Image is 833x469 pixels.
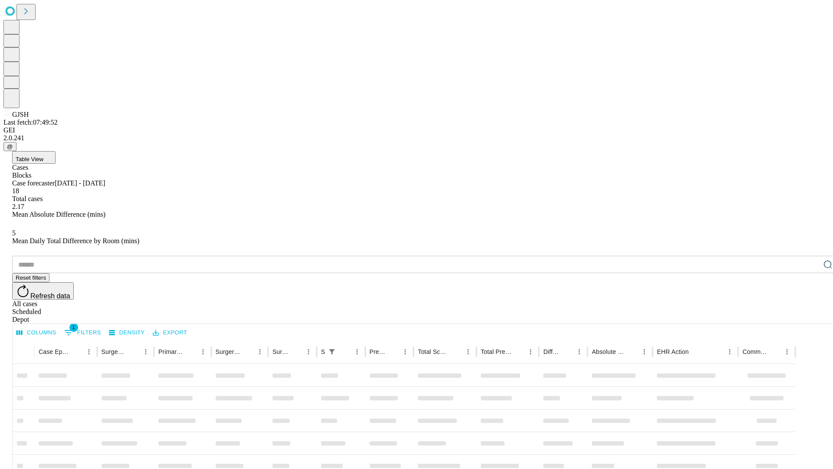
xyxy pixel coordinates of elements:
span: Reset filters [16,274,46,281]
button: Menu [254,346,266,358]
button: Show filters [326,346,338,358]
button: Menu [462,346,474,358]
button: @ [3,142,16,151]
button: Table View [12,151,56,164]
div: Total Scheduled Duration [418,348,449,355]
span: GJSH [12,111,29,118]
span: 1 [69,323,78,332]
div: Scheduled In Room Duration [321,348,325,355]
button: Menu [573,346,585,358]
button: Sort [512,346,525,358]
button: Sort [450,346,462,358]
button: Sort [689,346,702,358]
button: Menu [525,346,537,358]
span: 5 [12,229,16,237]
div: Predicted In Room Duration [370,348,387,355]
button: Menu [781,346,793,358]
span: Mean Daily Total Difference by Room (mins) [12,237,139,244]
button: Sort [71,346,83,358]
span: [DATE] - [DATE] [55,179,105,187]
button: Menu [724,346,736,358]
span: Last fetch: 07:49:52 [3,119,58,126]
button: Select columns [14,326,59,340]
div: EHR Action [657,348,689,355]
button: Menu [140,346,152,358]
button: Show filters [62,326,103,340]
button: Menu [83,346,95,358]
button: Sort [242,346,254,358]
button: Refresh data [12,282,74,300]
div: 1 active filter [326,346,338,358]
div: Difference [543,348,560,355]
span: 18 [12,187,19,195]
button: Reset filters [12,273,49,282]
button: Sort [561,346,573,358]
div: 2.0.241 [3,134,830,142]
button: Menu [638,346,650,358]
button: Sort [185,346,197,358]
span: @ [7,143,13,150]
span: Table View [16,156,43,162]
button: Sort [769,346,781,358]
button: Sort [339,346,351,358]
div: Surgery Date [272,348,289,355]
button: Menu [399,346,411,358]
div: Surgeon Name [102,348,127,355]
button: Sort [387,346,399,358]
div: Absolute Difference [592,348,625,355]
div: Surgery Name [216,348,241,355]
div: GEI [3,126,830,134]
span: Mean Absolute Difference (mins) [12,211,105,218]
div: Primary Service [158,348,184,355]
div: Total Predicted Duration [481,348,512,355]
span: Case forecaster [12,179,55,187]
div: Comments [742,348,767,355]
button: Sort [626,346,638,358]
span: 2.17 [12,203,24,210]
button: Menu [351,346,363,358]
div: Case Epic Id [39,348,70,355]
button: Sort [128,346,140,358]
button: Menu [197,346,209,358]
button: Export [151,326,189,340]
span: Refresh data [30,292,70,300]
button: Density [107,326,147,340]
button: Sort [290,346,302,358]
button: Menu [302,346,315,358]
span: Total cases [12,195,43,202]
